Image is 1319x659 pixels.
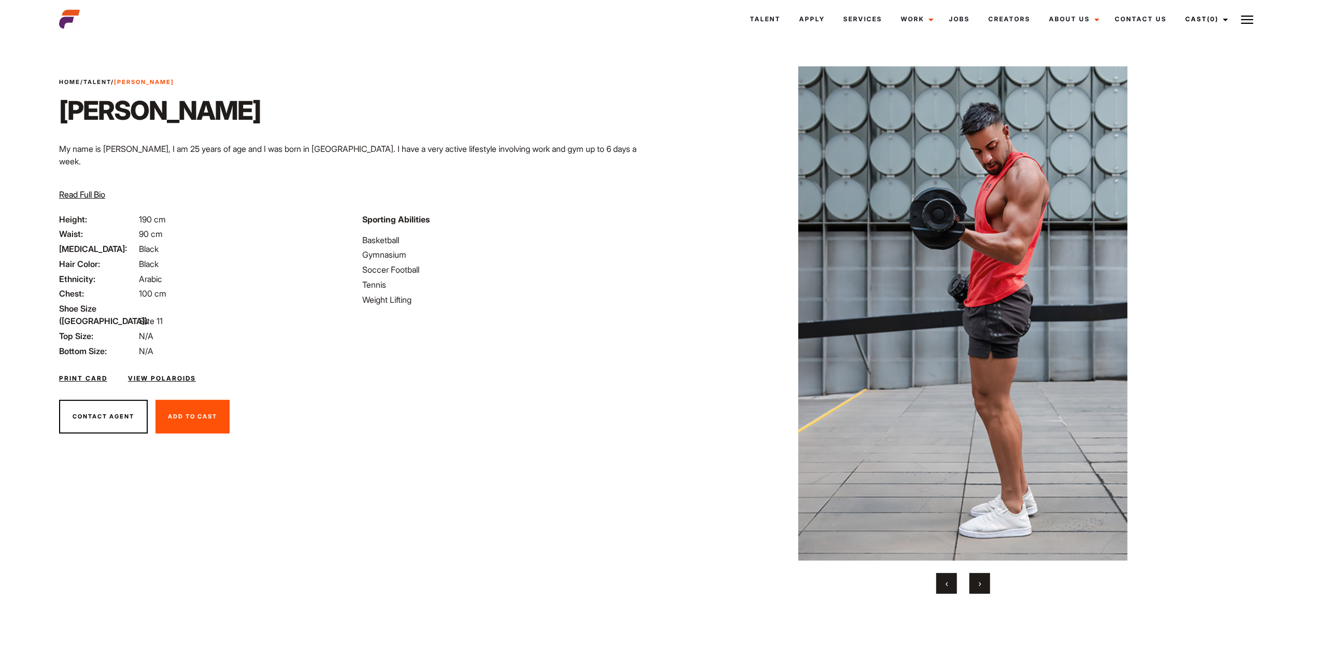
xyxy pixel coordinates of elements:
[59,345,137,357] span: Bottom Size:
[1207,15,1218,23] span: (0)
[940,5,979,33] a: Jobs
[139,346,153,356] span: N/A
[834,5,891,33] a: Services
[59,302,137,327] span: Shoe Size ([GEOGRAPHIC_DATA]):
[59,400,148,434] button: Contact Agent
[59,78,80,86] a: Home
[59,189,105,200] span: Read Full Bio
[83,78,111,86] a: Talent
[139,316,163,326] span: Size 11
[59,213,137,226] span: Height:
[684,66,1241,560] img: Mark melbournes mediteranian fitness model curling dumbbells
[168,413,217,420] span: Add To Cast
[114,78,174,86] strong: [PERSON_NAME]
[155,400,230,434] button: Add To Cast
[59,330,137,342] span: Top Size:
[362,293,653,306] li: Weight Lifting
[891,5,940,33] a: Work
[139,214,166,225] span: 190 cm
[59,243,137,255] span: [MEDICAL_DATA]:
[59,78,174,87] span: / /
[362,214,430,225] strong: Sporting Abilities
[139,331,153,341] span: N/A
[1040,5,1105,33] a: About Us
[139,288,166,299] span: 100 cm
[59,273,137,285] span: Ethnicity:
[1176,5,1234,33] a: Cast(0)
[139,229,163,239] span: 90 cm
[128,374,196,383] a: View Polaroids
[139,259,159,269] span: Black
[59,188,105,201] button: Read Full Bio
[59,143,654,167] p: My name is [PERSON_NAME], I am 25 years of age and I was born in [GEOGRAPHIC_DATA]. I have a very...
[362,263,653,276] li: Soccer Football
[59,287,137,300] span: Chest:
[59,228,137,240] span: Waist:
[741,5,790,33] a: Talent
[362,248,653,261] li: Gymnasium
[59,374,107,383] a: Print Card
[139,274,162,284] span: Arabic
[362,234,653,246] li: Basketball
[59,176,654,201] p: I played junior football from a young age then slowly developed a passion for the gym as I grew o...
[362,278,653,291] li: Tennis
[978,578,981,588] span: Next
[1105,5,1176,33] a: Contact Us
[790,5,834,33] a: Apply
[1241,13,1253,26] img: Burger icon
[59,9,80,30] img: cropped-aefm-brand-fav-22-square.png
[139,244,159,254] span: Black
[59,95,261,126] h1: [PERSON_NAME]
[59,258,137,270] span: Hair Color:
[945,578,947,588] span: Previous
[979,5,1040,33] a: Creators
